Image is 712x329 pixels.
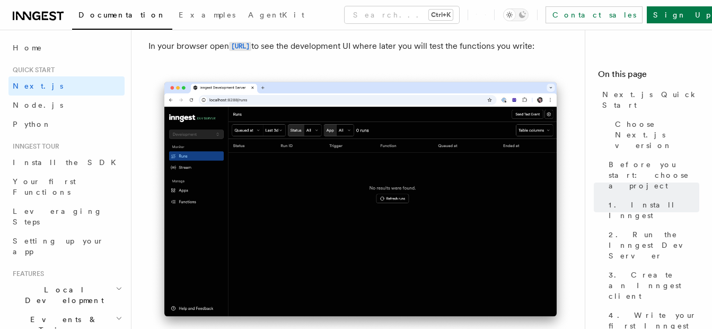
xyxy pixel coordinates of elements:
button: Toggle dark mode [503,8,529,21]
span: Documentation [78,11,166,19]
a: 3. Create an Inngest client [604,265,699,306]
span: Node.js [13,101,63,109]
a: Contact sales [546,6,643,23]
span: Before you start: choose a project [609,159,699,191]
span: Your first Functions [13,177,76,196]
span: Leveraging Steps [13,207,102,226]
kbd: Ctrl+K [429,10,453,20]
span: Local Development [8,284,116,306]
span: AgentKit [248,11,304,19]
span: 3. Create an Inngest client [609,270,699,301]
span: Inngest tour [8,142,59,151]
a: AgentKit [242,3,311,29]
span: Python [13,120,51,128]
a: 1. Install Inngest [604,195,699,225]
code: [URL] [229,42,251,51]
h4: On this page [598,68,699,85]
span: Choose Next.js version [615,119,699,151]
button: Search...Ctrl+K [345,6,459,23]
a: Next.js [8,76,125,96]
a: Leveraging Steps [8,202,125,231]
a: Next.js Quick Start [598,85,699,115]
a: Before you start: choose a project [604,155,699,195]
a: Home [8,38,125,57]
p: In your browser open to see the development UI where later you will test the functions you write: [148,39,573,54]
span: Install the SDK [13,158,122,167]
a: Documentation [72,3,172,30]
a: 2. Run the Inngest Dev Server [604,225,699,265]
span: Quick start [8,66,55,74]
span: Home [13,42,42,53]
a: Choose Next.js version [611,115,699,155]
a: Node.js [8,96,125,115]
a: Python [8,115,125,134]
span: Features [8,270,44,278]
a: [URL] [229,41,251,51]
span: 2. Run the Inngest Dev Server [609,229,699,261]
span: Examples [179,11,235,19]
span: Next.js [13,82,63,90]
span: Setting up your app [13,237,104,256]
a: Examples [172,3,242,29]
a: Install the SDK [8,153,125,172]
span: Next.js Quick Start [602,89,699,110]
span: 1. Install Inngest [609,200,699,221]
button: Local Development [8,280,125,310]
a: Your first Functions [8,172,125,202]
a: Setting up your app [8,231,125,261]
